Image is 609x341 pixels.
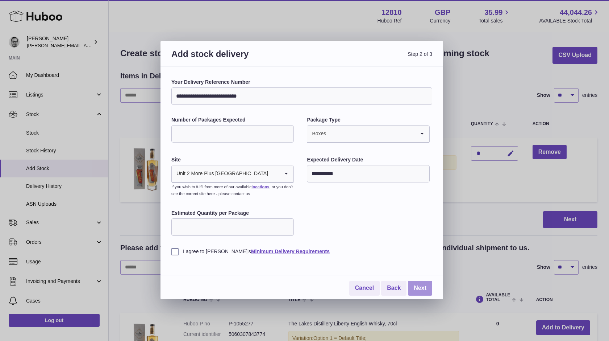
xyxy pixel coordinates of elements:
[408,281,432,296] a: Next
[172,165,268,182] span: Unit 2 More Plus [GEOGRAPHIC_DATA]
[251,185,269,189] a: locations
[171,210,294,217] label: Estimated Quantity per Package
[171,79,432,86] label: Your Delivery Reference Number
[20,12,36,17] div: v 4.0.25
[307,126,326,142] span: Boxes
[80,43,122,48] div: Keywords by Traffic
[171,156,294,163] label: Site
[251,248,330,254] a: Minimum Delivery Requirements
[326,126,414,142] input: Search for option
[12,12,17,17] img: logo_orange.svg
[171,116,294,123] label: Number of Packages Expected
[349,281,380,296] a: Cancel
[172,165,293,183] div: Search for option
[171,48,302,68] h3: Add stock delivery
[268,165,279,182] input: Search for option
[381,281,406,296] a: Back
[302,48,432,68] span: Step 2 of 3
[171,248,432,255] label: I agree to [PERSON_NAME]'s
[72,42,78,48] img: tab_keywords_by_traffic_grey.svg
[307,156,429,163] label: Expected Delivery Date
[171,185,293,196] small: If you wish to fulfil from more of our available , or you don’t see the correct site here - pleas...
[307,126,429,143] div: Search for option
[307,116,429,123] label: Package Type
[12,19,17,25] img: website_grey.svg
[20,42,25,48] img: tab_domain_overview_orange.svg
[28,43,65,48] div: Domain Overview
[19,19,80,25] div: Domain: [DOMAIN_NAME]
